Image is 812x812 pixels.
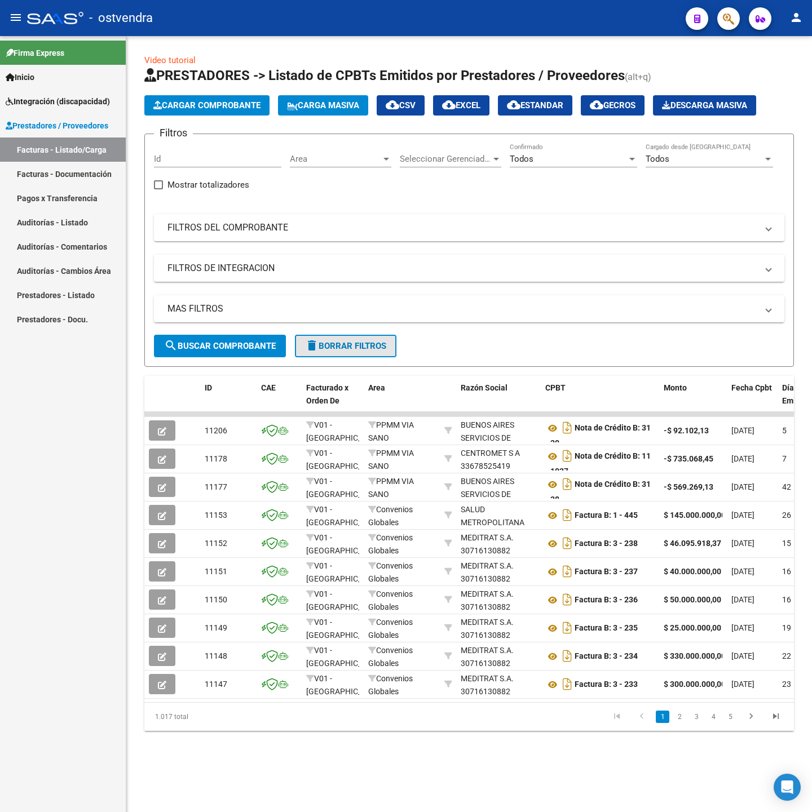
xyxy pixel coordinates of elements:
[664,511,726,520] strong: $ 145.000.000,00
[581,95,645,116] button: Gecros
[656,711,669,723] a: 1
[461,419,536,442] div: 30707959106
[305,339,319,352] mat-icon: delete
[205,567,227,576] span: 11151
[625,72,651,82] span: (alt+q)
[575,680,638,689] strong: Factura B: 3 - 233
[305,341,386,351] span: Borrar Filtros
[545,480,651,504] strong: Nota de Crédito B: 31 - 28
[653,95,756,116] app-download-masive: Descarga masiva de comprobantes (adjuntos)
[731,567,754,576] span: [DATE]
[461,503,536,542] div: SALUD METROPOLITANA S.A.
[153,100,261,110] span: Cargar Comprobante
[154,125,193,141] h3: Filtros
[295,335,396,357] button: Borrar Filtros
[789,11,803,24] mat-icon: person
[461,616,536,640] div: 30716130882
[368,646,413,668] span: Convenios Globales
[461,447,520,460] div: CENTROMET S A
[144,68,625,83] span: PRESTADORES -> Listado de CPBTs Emitidos por Prestadores / Proveedores
[690,711,703,723] a: 3
[144,95,270,116] button: Cargar Comprobante
[664,623,721,632] strong: $ 25.000.000,00
[575,539,638,548] strong: Factura B: 3 - 238
[368,420,414,442] span: PPMM VIA SANO
[257,376,302,425] datatable-header-cell: CAE
[461,531,514,544] div: MEDITRAT S.A.
[507,100,563,110] span: Estandar
[722,707,739,726] li: page 5
[575,596,638,605] strong: Factura B: 3 - 236
[654,707,671,726] li: page 1
[664,383,687,392] span: Monto
[461,560,536,583] div: 30716130882
[205,595,227,604] span: 11150
[560,562,575,580] i: Descargar documento
[664,539,721,548] strong: $ 46.095.918,37
[461,672,536,696] div: 30716130882
[461,644,514,657] div: MEDITRAT S.A.
[368,383,385,392] span: Area
[290,154,381,164] span: Area
[205,680,227,689] span: 11147
[167,221,757,234] mat-panel-title: FILTROS DEL COMPROBANTE
[731,454,754,463] span: [DATE]
[664,482,713,491] strong: -$ 569.269,13
[707,711,720,723] a: 4
[560,591,575,609] i: Descargar documento
[287,100,359,110] span: Carga Masiva
[731,651,754,660] span: [DATE]
[575,652,638,661] strong: Factura B: 3 - 234
[154,335,286,357] button: Buscar Comprobante
[575,511,638,520] strong: Factura B: 1 - 445
[368,589,413,611] span: Convenios Globales
[205,426,227,435] span: 11206
[144,55,196,65] a: Video tutorial
[261,383,276,392] span: CAE
[368,533,413,555] span: Convenios Globales
[590,100,636,110] span: Gecros
[461,644,536,668] div: 30716130882
[167,178,249,192] span: Mostrar totalizadores
[154,295,784,322] mat-expansion-panel-header: MAS FILTROS
[659,376,727,425] datatable-header-cell: Monto
[167,303,757,315] mat-panel-title: MAS FILTROS
[731,482,754,491] span: [DATE]
[461,447,536,471] div: 33678525419
[302,376,364,425] datatable-header-cell: Facturado x Orden De
[575,567,638,576] strong: Factura B: 3 - 237
[461,588,514,601] div: MEDITRAT S.A.
[631,711,652,723] a: go to previous page
[6,47,64,59] span: Firma Express
[461,588,536,611] div: 30716130882
[774,774,801,801] div: Open Intercom Messenger
[154,214,784,241] mat-expansion-panel-header: FILTROS DEL COMPROBANTE
[205,623,227,632] span: 11149
[154,255,784,282] mat-expansion-panel-header: FILTROS DE INTEGRACION
[731,511,754,520] span: [DATE]
[541,376,659,425] datatable-header-cell: CPBT
[560,475,575,493] i: Descargar documento
[9,11,23,24] mat-icon: menu
[461,616,514,629] div: MEDITRAT S.A.
[368,477,414,499] span: PPMM VIA SANO
[368,449,414,471] span: PPMM VIA SANO
[782,623,791,632] span: 19
[306,383,348,405] span: Facturado x Orden De
[664,454,713,463] strong: -$ 735.068,45
[664,680,726,689] strong: $ 300.000.000,00
[144,703,272,731] div: 1.017 total
[461,419,536,470] div: BUENOS AIRES SERVICIOS DE SALUD BASA S.A. UTE
[368,618,413,640] span: Convenios Globales
[731,680,754,689] span: [DATE]
[664,651,726,660] strong: $ 330.000.000,00
[560,675,575,693] i: Descargar documento
[653,95,756,116] button: Descarga Masiva
[664,567,721,576] strong: $ 40.000.000,00
[164,341,276,351] span: Buscar Comprobante
[673,711,686,723] a: 2
[560,506,575,524] i: Descargar documento
[164,339,178,352] mat-icon: search
[782,454,787,463] span: 7
[6,95,110,108] span: Integración (discapacidad)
